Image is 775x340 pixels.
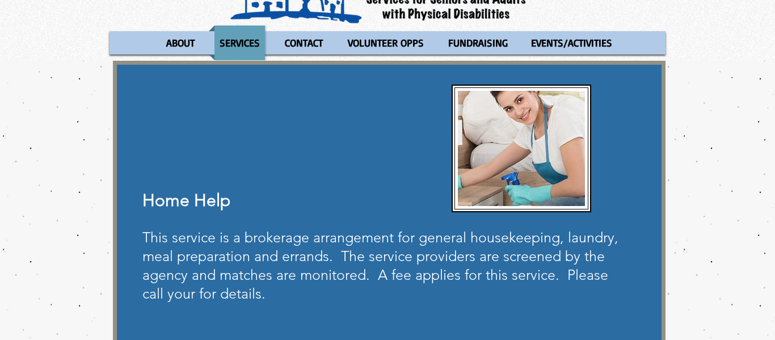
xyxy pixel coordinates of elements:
[520,26,623,60] a: EVENTS/ACTIVITIES
[343,26,429,60] p: VOLUNTEER OPPS
[458,91,585,206] img: Home Help1.JPG
[142,229,618,302] span: This service is a brokerage arrangement for general housekeeping, laundry, meal preparation and e...
[526,26,617,60] p: EVENTS/ACTIVITIES
[161,26,200,60] p: ABOUT
[443,26,513,60] p: FUNDRAISING
[209,26,271,60] a: SERVICES
[109,26,666,60] nav: Site
[280,26,328,60] p: CONTACT
[337,26,435,60] a: VOLUNTEER OPPS
[214,26,265,60] p: SERVICES
[437,26,517,60] a: FUNDRAISING
[155,26,206,60] a: ABOUT
[273,26,334,60] a: CONTACT
[142,190,230,211] span: Home Help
